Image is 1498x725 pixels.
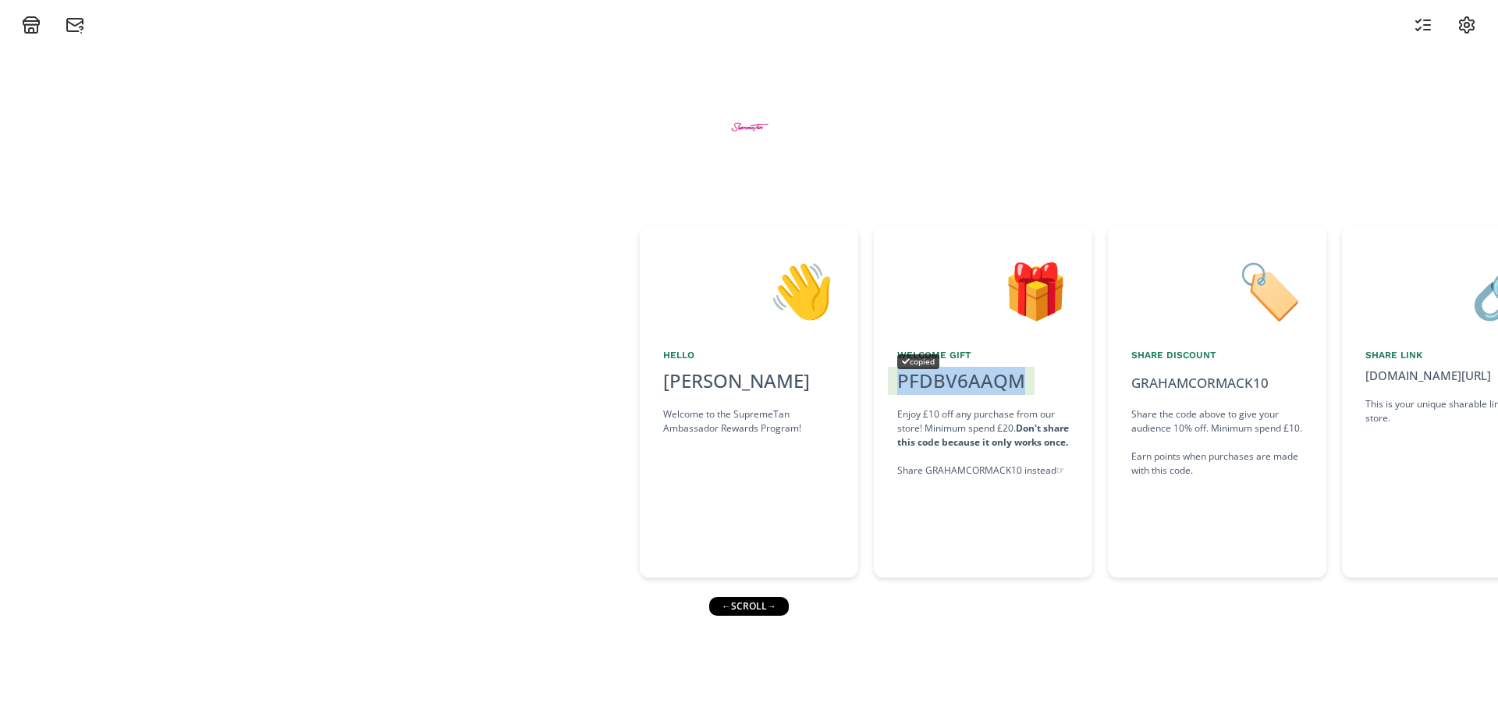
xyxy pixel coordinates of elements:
div: ← scroll → [709,597,789,616]
div: 👋 [663,250,835,329]
div: Enjoy £10 off any purchase from our store! Minimum spend £20. Share GRAHAMCORMACK10 instead ☞ [897,407,1069,478]
div: Welcome to the SupremeTan Ambassador Rewards Program! [663,407,835,435]
div: [PERSON_NAME] [663,367,835,395]
div: copied [897,354,939,369]
div: Hello [663,348,835,362]
div: GRAHAMCORMACK10 [1131,373,1269,393]
div: PFDBV6AAQM [888,367,1035,395]
div: 🏷️ [1131,250,1303,329]
div: 🎁 [897,250,1069,329]
div: Share the code above to give your audience 10% off. Minimum spend £10. Earn points when purchases... [1131,407,1303,478]
div: Share Discount [1131,348,1303,362]
div: Welcome Gift [897,348,1069,362]
img: BtZWWMaMEGZe [720,98,779,156]
strong: Don't share this code because it only works once. [897,421,1069,449]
